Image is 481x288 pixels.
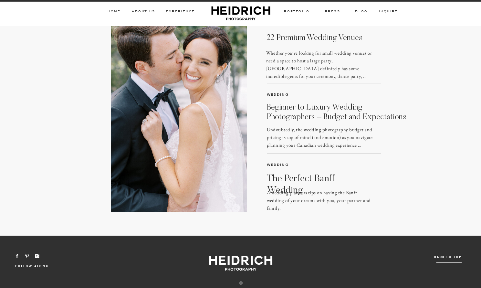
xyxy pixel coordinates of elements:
[378,9,400,15] a: inquire
[434,254,462,260] a: Back to top
[108,9,121,15] a: HOME
[355,9,368,15] a: BLOG
[324,9,341,15] a: PRESS
[267,173,372,185] a: The Perfect Banff Wedding
[267,162,304,168] a: Wedding
[284,9,310,15] a: PORTFOLIO
[266,49,373,79] a: Whether you’re looking for small wedding venues or need a space to host a large party, [GEOGRAPHI...
[15,263,54,271] a: follow along
[267,34,421,48] a: 22 Premium Wedding Venues
[165,9,196,15] a: Experience
[267,103,412,121] h3: Beginner to Luxury Wedding Photographers – Budget and Expectations
[267,91,304,98] a: WEDDING
[128,5,160,18] button: Submit
[267,22,304,29] a: Wedding
[267,126,381,150] a: Undoubtedly, the wedding photography budget and pricing is top of mind (and emotion) as you navig...
[131,9,157,15] a: ABOUT Us
[267,103,412,121] a: Beginner to Luxury WeddingPhotographers – Budget and Expectations
[267,189,374,209] a: A wedding planners tips on having the Banff wedding of your dreams with you, your partner and fam...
